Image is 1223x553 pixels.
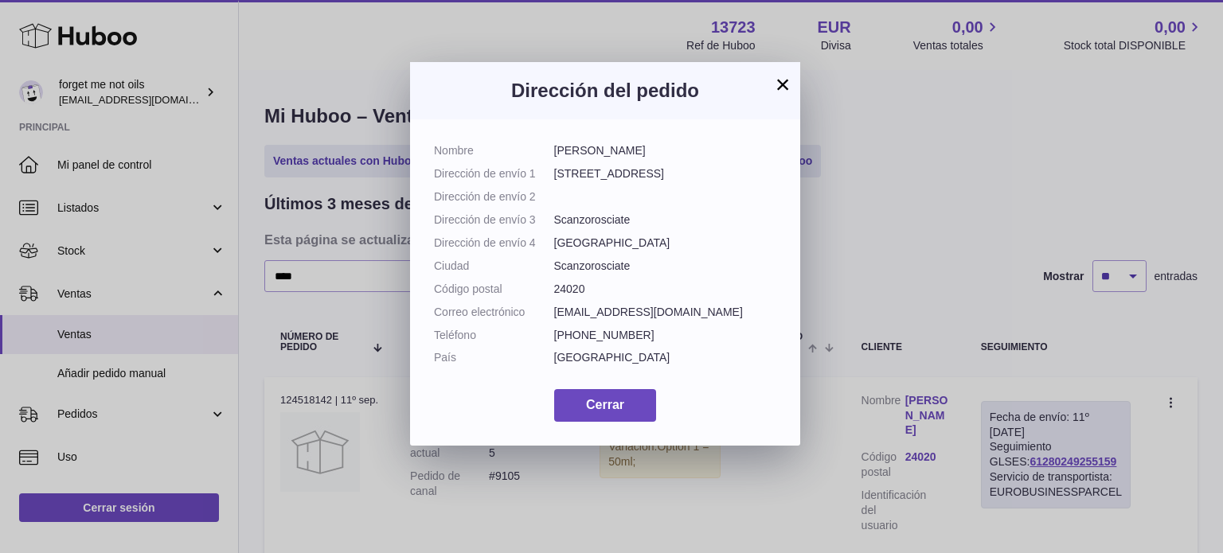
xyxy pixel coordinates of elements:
dt: Teléfono [434,328,554,343]
h3: Dirección del pedido [434,78,776,103]
dd: [STREET_ADDRESS] [554,166,777,181]
dt: Correo electrónico [434,305,554,320]
dd: [EMAIL_ADDRESS][DOMAIN_NAME] [554,305,777,320]
dd: [GEOGRAPHIC_DATA] [554,236,777,251]
dd: 24020 [554,282,777,297]
dt: Dirección de envío 2 [434,189,554,204]
span: Cerrar [586,398,624,411]
dt: Dirección de envío 4 [434,236,554,251]
button: × [773,75,792,94]
dd: [PERSON_NAME] [554,143,777,158]
dt: Nombre [434,143,554,158]
dt: País [434,350,554,365]
dt: Ciudad [434,259,554,274]
dd: Scanzorosciate [554,259,777,274]
dt: Dirección de envío 3 [434,212,554,228]
dd: [PHONE_NUMBER] [554,328,777,343]
dt: Dirección de envío 1 [434,166,554,181]
dt: Código postal [434,282,554,297]
dd: Scanzorosciate [554,212,777,228]
button: Cerrar [554,389,656,422]
dd: [GEOGRAPHIC_DATA] [554,350,777,365]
